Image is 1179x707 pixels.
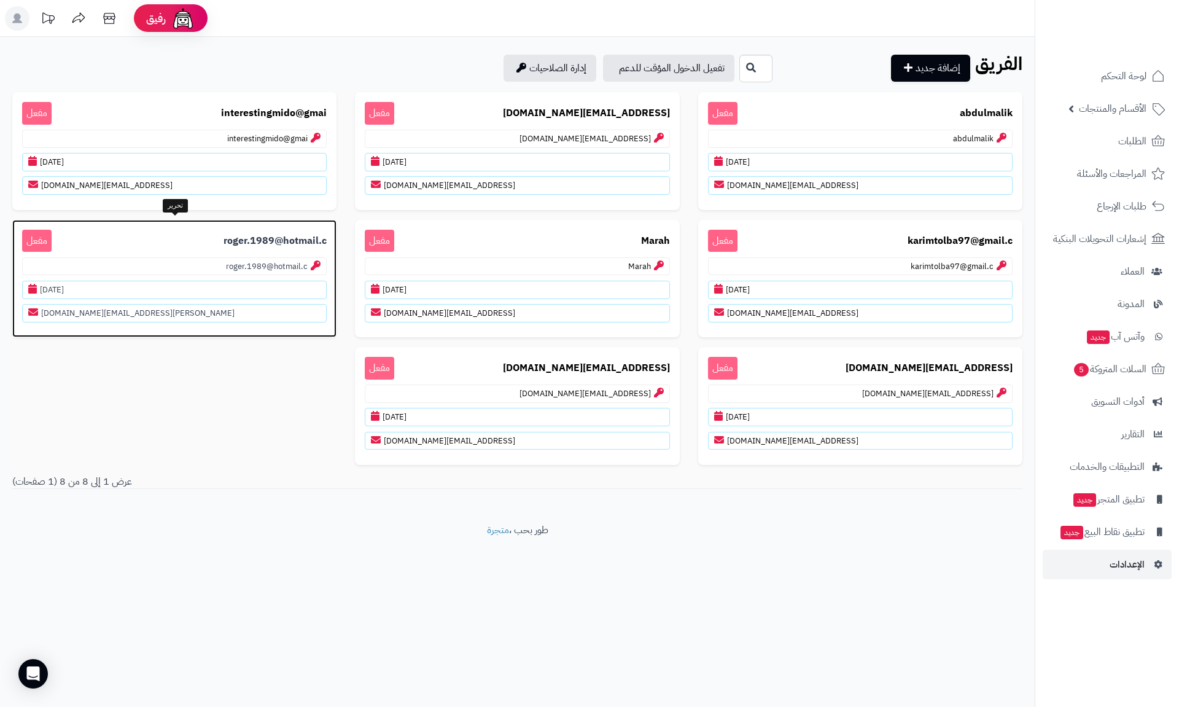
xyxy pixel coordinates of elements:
span: جديد [1073,493,1096,507]
a: [EMAIL_ADDRESS][DOMAIN_NAME] مفعل[EMAIL_ADDRESS][DOMAIN_NAME][DATE][EMAIL_ADDRESS][DOMAIN_NAME] [355,347,679,465]
span: الطلبات [1118,133,1146,150]
span: مفعل [708,102,737,125]
p: abdulmalik [708,130,1013,148]
p: [EMAIL_ADDRESS][DOMAIN_NAME] [708,304,1013,322]
a: المراجعات والأسئلة [1043,159,1172,189]
span: المراجعات والأسئلة [1077,165,1146,182]
span: لوحة التحكم [1101,68,1146,85]
b: [EMAIL_ADDRESS][DOMAIN_NAME] [503,361,670,375]
a: karimtolba97@gmail.c مفعلkarimtolba97@gmail.c[DATE][EMAIL_ADDRESS][DOMAIN_NAME] [698,220,1022,338]
span: رفيق [146,11,166,26]
span: مفعل [708,357,737,380]
p: [EMAIL_ADDRESS][DOMAIN_NAME] [365,432,669,450]
span: المدونة [1118,295,1145,313]
a: متجرة [487,523,509,537]
p: [DATE] [365,408,669,426]
b: roger.1989@hotmail.c [224,234,327,248]
a: التطبيقات والخدمات [1043,452,1172,482]
span: مفعل [22,102,52,125]
p: interestingmido@gmai [22,130,327,148]
a: أدوات التسويق [1043,387,1172,416]
span: مفعل [365,357,394,380]
span: تطبيق المتجر [1072,491,1145,508]
span: طلبات الإرجاع [1097,198,1146,215]
span: العملاء [1121,263,1145,280]
p: [EMAIL_ADDRESS][DOMAIN_NAME] [708,432,1013,450]
a: roger.1989@hotmail.c مفعلroger.1989@hotmail.c[DATE][PERSON_NAME][EMAIL_ADDRESS][DOMAIN_NAME] [12,220,337,338]
a: السلات المتروكة5 [1043,354,1172,384]
p: [EMAIL_ADDRESS][DOMAIN_NAME] [708,385,1013,403]
span: مفعل [365,230,394,252]
p: [PERSON_NAME][EMAIL_ADDRESS][DOMAIN_NAME] [22,304,327,322]
span: التطبيقات والخدمات [1070,458,1145,475]
b: الفريق [975,50,1022,77]
span: التقارير [1121,426,1145,443]
a: العملاء [1043,257,1172,286]
p: Marah [365,257,669,276]
p: [DATE] [22,281,327,299]
a: التقارير [1043,420,1172,449]
a: تحديثات المنصة [33,6,63,34]
a: وآتس آبجديد [1043,322,1172,351]
span: مفعل [708,230,737,252]
p: [EMAIL_ADDRESS][DOMAIN_NAME] [365,385,669,403]
a: تطبيق المتجرجديد [1043,485,1172,514]
p: [EMAIL_ADDRESS][DOMAIN_NAME] [22,176,327,195]
b: Marah [641,234,670,248]
b: abdulmalik [960,106,1013,120]
span: مفعل [365,102,394,125]
div: Open Intercom Messenger [18,659,48,689]
a: [EMAIL_ADDRESS][DOMAIN_NAME] مفعل[EMAIL_ADDRESS][DOMAIN_NAME][DATE][EMAIL_ADDRESS][DOMAIN_NAME] [355,92,679,210]
a: تطبيق نقاط البيعجديد [1043,517,1172,547]
a: الإعدادات [1043,550,1172,579]
p: [EMAIL_ADDRESS][DOMAIN_NAME] [365,130,669,148]
p: roger.1989@hotmail.c [22,257,327,276]
span: إشعارات التحويلات البنكية [1053,230,1146,248]
a: إشعارات التحويلات البنكية [1043,224,1172,254]
p: [DATE] [365,153,669,171]
span: جديد [1060,526,1083,539]
a: لوحة التحكم [1043,61,1172,91]
span: مفعل [22,230,52,252]
span: الإعدادات [1110,556,1145,573]
p: [DATE] [22,153,327,171]
b: interestingmido@gmai [221,106,327,120]
div: تحرير [163,199,188,213]
span: جديد [1087,330,1110,344]
a: تفعيل الدخول المؤقت للدعم [603,55,734,82]
p: [EMAIL_ADDRESS][DOMAIN_NAME] [365,304,669,322]
b: [EMAIL_ADDRESS][DOMAIN_NAME] [503,106,670,120]
div: عرض 1 إلى 8 من 8 (1 صفحات) [3,475,518,489]
span: الأقسام والمنتجات [1079,100,1146,117]
a: المدونة [1043,289,1172,319]
a: الطلبات [1043,127,1172,156]
p: [DATE] [708,408,1013,426]
p: [DATE] [708,281,1013,299]
b: karimtolba97@gmail.c [908,234,1013,248]
span: أدوات التسويق [1091,393,1145,410]
a: interestingmido@gmai مفعلinterestingmido@gmai[DATE][EMAIL_ADDRESS][DOMAIN_NAME] [12,92,337,210]
img: ai-face.png [171,6,195,31]
span: وآتس آب [1086,328,1145,345]
p: [EMAIL_ADDRESS][DOMAIN_NAME] [365,176,669,195]
a: إضافة جديد [891,55,970,82]
span: تطبيق نقاط البيع [1059,523,1145,541]
span: 5 [1074,363,1089,377]
a: Marah مفعلMarah[DATE][EMAIL_ADDRESS][DOMAIN_NAME] [355,220,679,338]
a: abdulmalik مفعلabdulmalik[DATE][EMAIL_ADDRESS][DOMAIN_NAME] [698,92,1022,210]
p: [EMAIL_ADDRESS][DOMAIN_NAME] [708,176,1013,195]
a: [EMAIL_ADDRESS][DOMAIN_NAME] مفعل[EMAIL_ADDRESS][DOMAIN_NAME][DATE][EMAIL_ADDRESS][DOMAIN_NAME] [698,347,1022,465]
a: إدارة الصلاحيات [504,55,596,82]
b: [EMAIL_ADDRESS][DOMAIN_NAME] [846,361,1013,375]
p: karimtolba97@gmail.c [708,257,1013,276]
span: السلات المتروكة [1073,361,1146,378]
a: طلبات الإرجاع [1043,192,1172,221]
p: [DATE] [708,153,1013,171]
p: [DATE] [365,281,669,299]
